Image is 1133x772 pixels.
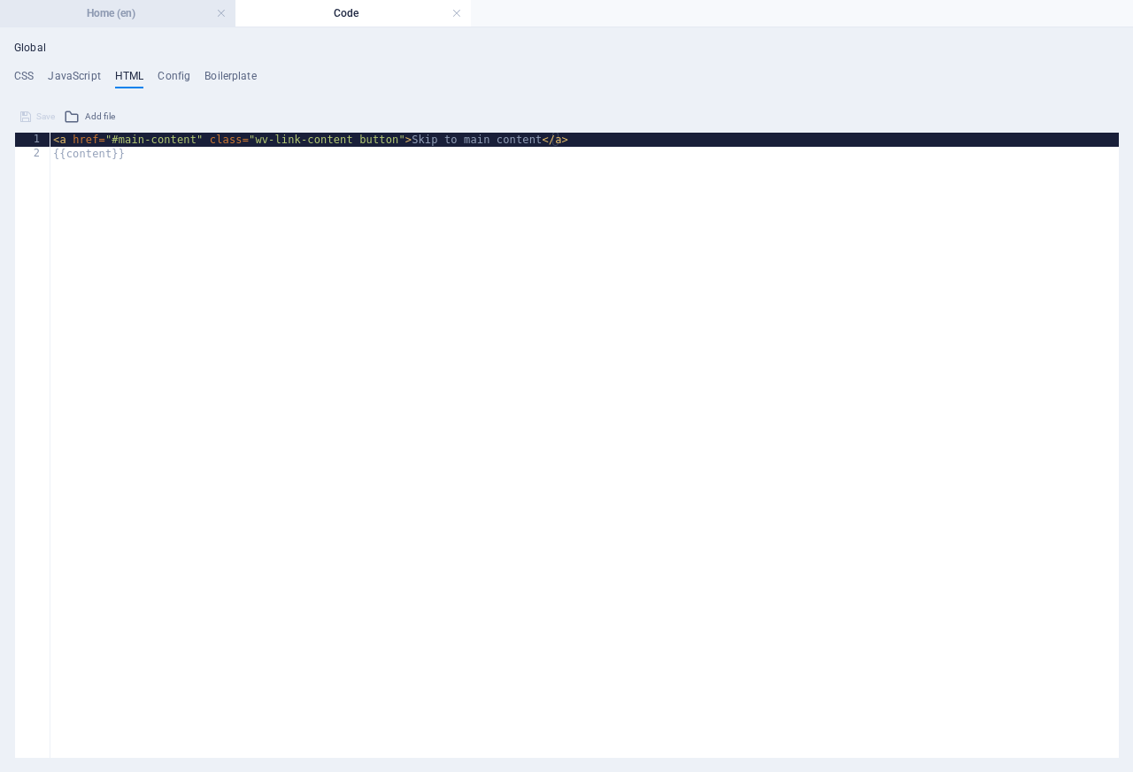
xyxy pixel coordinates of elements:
[15,147,51,161] div: 2
[115,70,144,89] h4: HTML
[235,4,471,23] h4: Code
[204,70,257,89] h4: Boilerplate
[15,133,51,147] div: 1
[48,70,100,89] h4: JavaScript
[14,70,34,89] h4: CSS
[158,70,190,89] h4: Config
[85,106,115,127] span: Add file
[61,106,118,127] button: Add file
[14,42,46,56] h4: Global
